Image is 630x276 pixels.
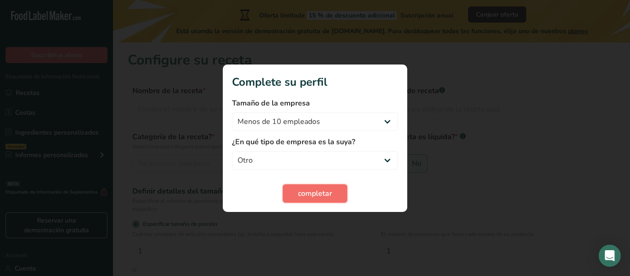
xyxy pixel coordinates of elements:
label: Tamaño de la empresa [232,98,398,109]
h1: Complete su perfil [232,74,398,90]
div: Open Intercom Messenger [599,245,621,267]
span: completar [298,188,332,199]
button: completar [283,184,347,203]
label: ¿En qué tipo de empresa es la suya? [232,136,398,147]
